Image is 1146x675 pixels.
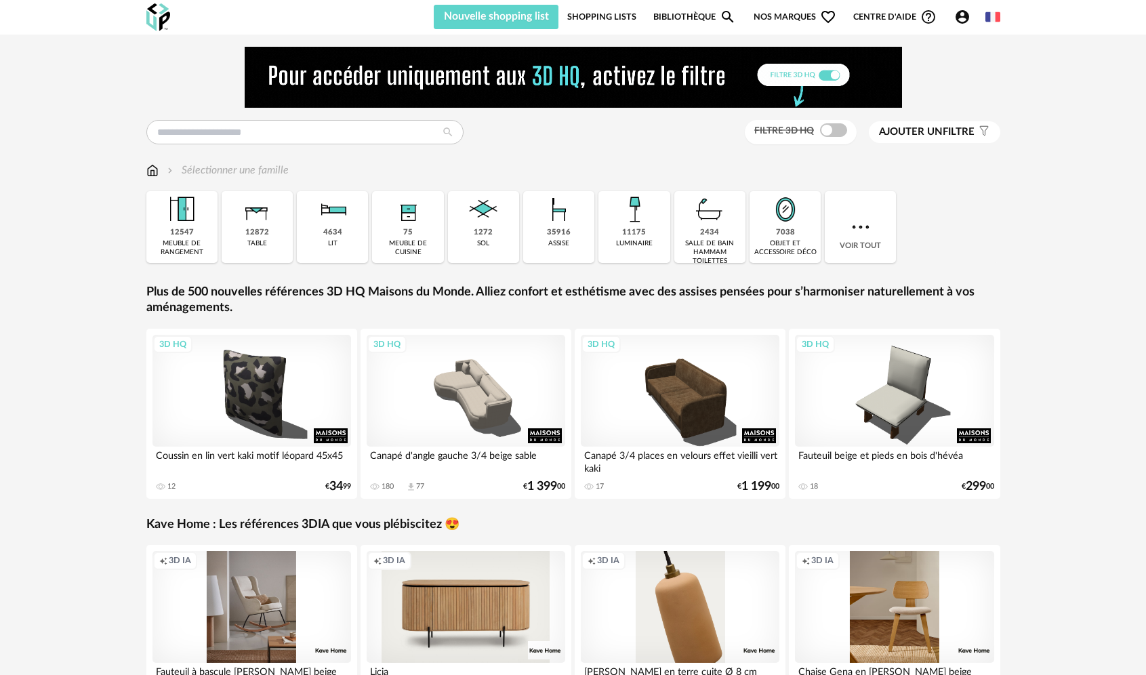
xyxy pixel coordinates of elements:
span: Heart Outline icon [820,9,836,25]
div: meuble de cuisine [376,239,439,257]
a: Kave Home : Les références 3DIA que vous plébiscitez 😍 [146,517,459,533]
div: table [247,239,267,248]
div: salle de bain hammam toilettes [678,239,741,266]
div: 3D HQ [581,335,621,353]
span: Nouvelle shopping list [444,11,549,22]
span: Creation icon [159,555,167,566]
button: Nouvelle shopping list [434,5,559,29]
div: luminaire [616,239,653,248]
img: more.7b13dc1.svg [848,215,873,239]
img: NEW%20NEW%20HQ%20NEW_V1.gif [245,47,902,108]
img: Assise.png [541,191,577,228]
span: Magnify icon [720,9,736,25]
div: € 00 [962,482,994,491]
a: 3D HQ Coussin en lin vert kaki motif léopard 45x45 12 €3499 [146,329,358,499]
span: Nos marques [754,5,836,29]
span: Centre d'aideHelp Circle Outline icon [853,9,937,25]
img: Luminaire.png [616,191,653,228]
span: 3D IA [383,555,405,566]
img: OXP [146,3,170,31]
div: 12872 [245,228,269,238]
span: 3D IA [169,555,191,566]
div: 12 [167,482,176,491]
a: BibliothèqueMagnify icon [653,5,736,29]
a: 3D HQ Canapé 3/4 places en velours effet vieilli vert kaki 17 €1 19900 [575,329,786,499]
span: Creation icon [373,555,382,566]
div: 11175 [622,228,646,238]
span: Filtre 3D HQ [754,126,814,136]
div: 7038 [776,228,795,238]
div: Canapé 3/4 places en velours effet vieilli vert kaki [581,447,780,474]
a: 3D HQ Canapé d'angle gauche 3/4 beige sable 180 Download icon 77 €1 39900 [361,329,572,499]
span: Help Circle Outline icon [920,9,937,25]
img: Meuble%20de%20rangement.png [163,191,200,228]
a: 3D HQ Fauteuil beige et pieds en bois d'hévéa 18 €29900 [789,329,1000,499]
a: Shopping Lists [567,5,636,29]
span: 1 399 [527,482,557,491]
div: Fauteuil beige et pieds en bois d'hévéa [795,447,994,474]
div: 35916 [547,228,571,238]
div: objet et accessoire déco [754,239,817,257]
span: 34 [329,482,343,491]
div: Canapé d'angle gauche 3/4 beige sable [367,447,566,474]
div: Coussin en lin vert kaki motif léopard 45x45 [152,447,352,474]
span: Creation icon [588,555,596,566]
div: € 99 [325,482,351,491]
span: 1 199 [741,482,771,491]
img: fr [985,9,1000,24]
div: Voir tout [825,191,896,263]
div: meuble de rangement [150,239,213,257]
span: Account Circle icon [954,9,977,25]
span: Account Circle icon [954,9,970,25]
div: 3D HQ [367,335,407,353]
div: sol [477,239,489,248]
img: svg+xml;base64,PHN2ZyB3aWR0aD0iMTYiIGhlaWdodD0iMTciIHZpZXdCb3g9IjAgMCAxNiAxNyIgZmlsbD0ibm9uZSIgeG... [146,163,159,178]
div: 75 [403,228,413,238]
img: Literie.png [314,191,351,228]
div: assise [548,239,569,248]
img: Rangement.png [390,191,426,228]
div: 1272 [474,228,493,238]
div: 17 [596,482,604,491]
div: 4634 [323,228,342,238]
img: Miroir.png [767,191,804,228]
span: 299 [966,482,986,491]
div: 2434 [700,228,719,238]
img: Salle%20de%20bain.png [691,191,728,228]
div: 3D HQ [796,335,835,353]
div: € 00 [737,482,779,491]
span: filtre [879,125,975,139]
img: Table.png [239,191,275,228]
span: 3D IA [811,555,834,566]
span: Download icon [406,482,416,492]
img: svg+xml;base64,PHN2ZyB3aWR0aD0iMTYiIGhlaWdodD0iMTYiIHZpZXdCb3g9IjAgMCAxNiAxNiIgZmlsbD0ibm9uZSIgeG... [165,163,176,178]
span: Filter icon [975,125,990,139]
div: 77 [416,482,424,491]
div: Sélectionner une famille [165,163,289,178]
div: 12547 [170,228,194,238]
button: Ajouter unfiltre Filter icon [869,121,1000,143]
div: 18 [810,482,818,491]
div: 3D HQ [153,335,192,353]
div: 180 [382,482,394,491]
div: lit [328,239,337,248]
a: Plus de 500 nouvelles références 3D HQ Maisons du Monde. Alliez confort et esthétisme avec des as... [146,285,1000,316]
img: Sol.png [465,191,502,228]
span: Ajouter un [879,127,943,137]
span: Creation icon [802,555,810,566]
span: 3D IA [597,555,619,566]
div: € 00 [523,482,565,491]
